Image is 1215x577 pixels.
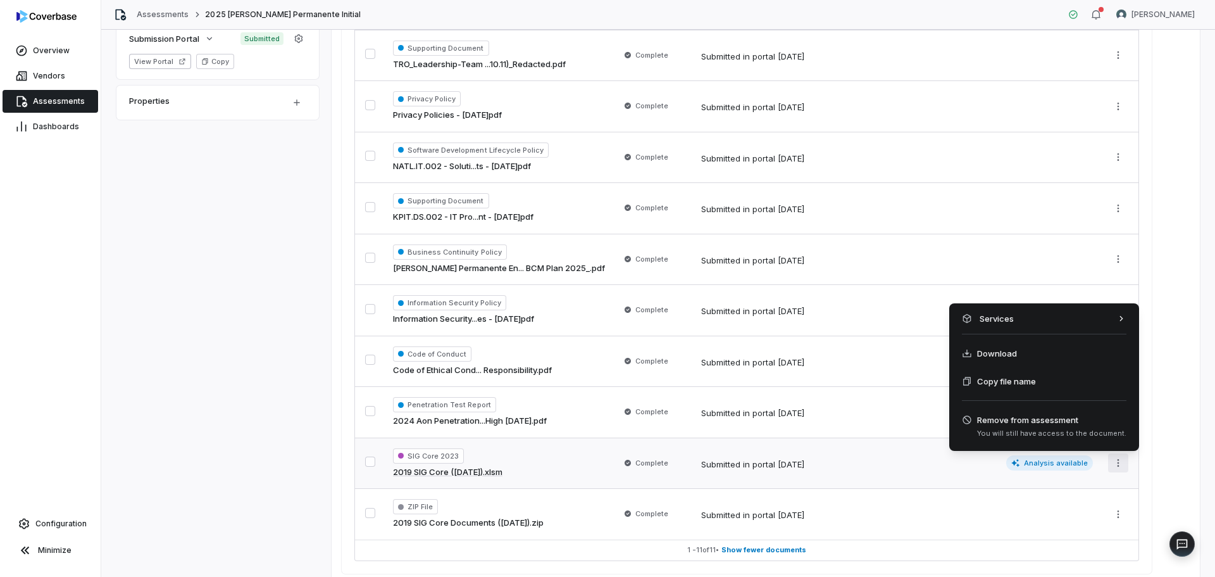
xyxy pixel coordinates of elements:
[977,429,1126,438] span: You will still have access to the document.
[954,308,1134,329] div: Services
[977,347,1017,360] span: Download
[977,375,1036,388] span: Copy file name
[977,414,1126,426] span: Remove from assessment
[949,303,1139,451] div: More actions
